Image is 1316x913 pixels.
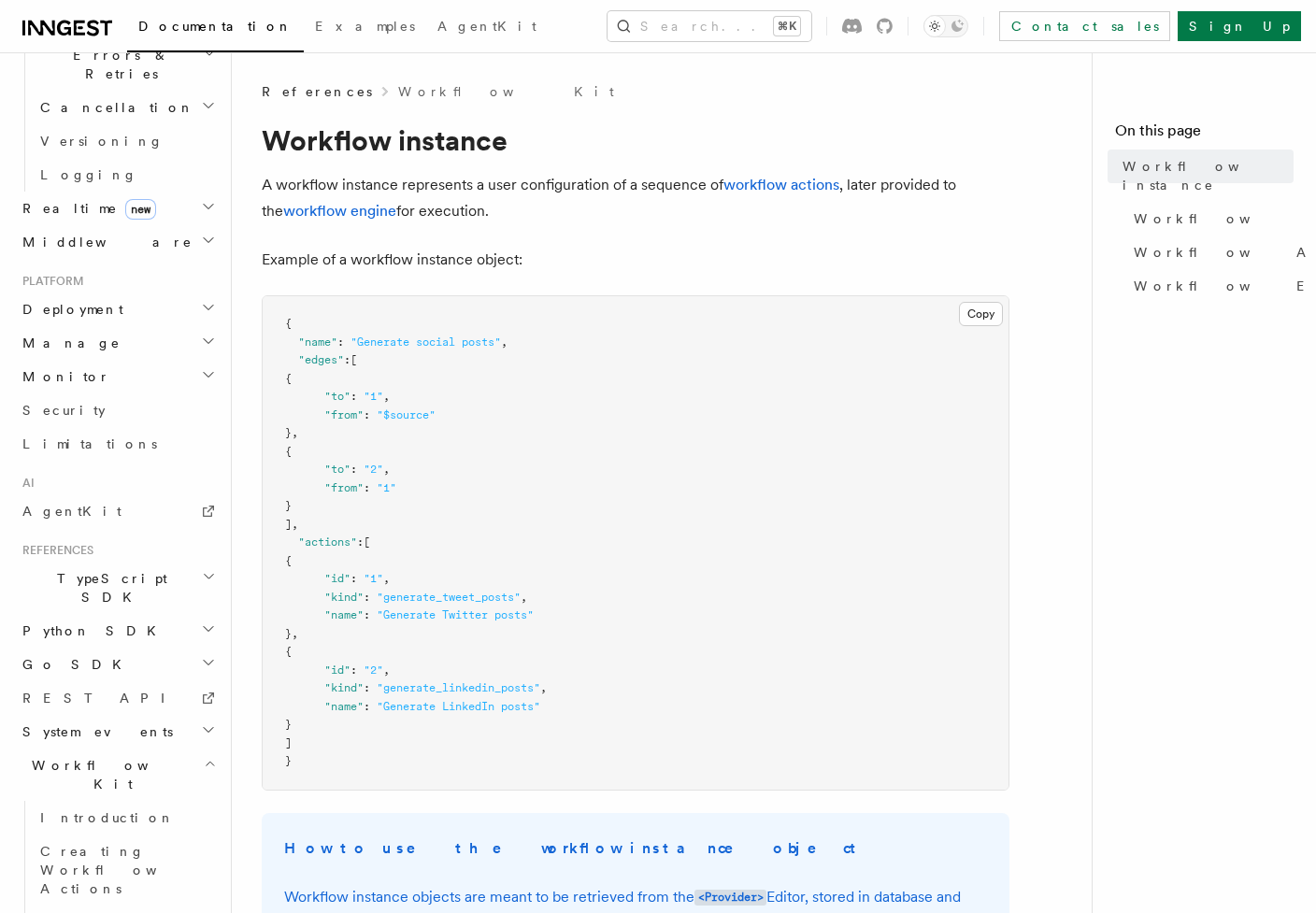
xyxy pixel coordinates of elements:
[292,426,298,439] span: ,
[426,6,548,50] a: AgentKit
[15,562,220,614] button: TypeScript SDK
[15,681,220,715] a: REST API
[1123,157,1294,194] span: Workflow instance
[324,463,350,476] span: "to"
[364,591,370,604] span: :
[285,645,292,658] span: {
[298,535,357,549] span: "actions"
[350,335,501,349] span: "Generate social posts"
[15,360,220,393] button: Monitor
[437,19,536,34] span: AgentKit
[364,390,383,403] span: "1"
[364,663,383,677] span: "2"
[15,233,193,251] span: Middleware
[15,749,220,801] button: Workflow Kit
[15,648,220,681] button: Go SDK
[15,192,220,225] button: Realtimenew
[1115,120,1294,150] h4: On this page
[33,98,194,117] span: Cancellation
[15,199,156,218] span: Realtime
[40,810,175,825] span: Introduction
[383,663,390,677] span: ,
[377,700,540,713] span: "Generate LinkedIn posts"
[15,655,133,674] span: Go SDK
[383,463,390,476] span: ,
[364,535,370,549] span: [
[262,82,372,101] span: References
[350,572,357,585] span: :
[33,158,220,192] a: Logging
[304,6,426,50] a: Examples
[315,19,415,34] span: Examples
[344,353,350,366] span: :
[15,292,220,326] button: Deployment
[324,572,350,585] span: "id"
[15,621,167,640] span: Python SDK
[1126,202,1294,235] a: Workflow
[377,591,521,604] span: "generate_tweet_posts"
[364,463,383,476] span: "2"
[15,393,220,427] a: Security
[262,172,1009,224] p: A workflow instance represents a user configuration of a sequence of , later provided to the for ...
[377,608,534,621] span: "Generate Twitter posts"
[723,176,839,193] a: workflow actions
[22,691,181,706] span: REST API
[22,403,106,418] span: Security
[324,390,350,403] span: "to"
[298,353,344,366] span: "edges"
[285,754,292,767] span: }
[324,608,364,621] span: "name"
[1115,150,1294,202] a: Workflow instance
[15,274,84,289] span: Platform
[364,700,370,713] span: :
[285,736,292,749] span: ]
[285,372,292,385] span: {
[33,835,220,906] a: Creating Workflow Actions
[923,15,968,37] button: Toggle dark mode
[324,408,364,421] span: "from"
[33,46,203,83] span: Errors & Retries
[262,123,1009,157] h1: Workflow instance
[33,91,220,124] button: Cancellation
[285,627,292,640] span: }
[383,572,390,585] span: ,
[15,756,204,793] span: Workflow Kit
[364,481,370,494] span: :
[33,801,220,835] a: Introduction
[694,888,766,906] a: <Provider>
[350,353,357,366] span: [
[383,390,390,403] span: ,
[125,199,156,220] span: new
[377,408,436,421] span: "$source"
[1134,209,1296,228] span: Workflow
[364,608,370,621] span: :
[15,543,93,558] span: References
[283,202,396,220] a: workflow engine
[364,572,383,585] span: "1"
[292,627,298,640] span: ,
[1126,235,1294,269] a: WorkflowAction
[694,890,766,906] code: <Provider>
[15,569,202,606] span: TypeScript SDK
[262,247,1009,273] p: Example of a workflow instance object:
[364,408,370,421] span: :
[324,681,364,694] span: "kind"
[40,167,137,182] span: Logging
[33,124,220,158] a: Versioning
[22,504,122,519] span: AgentKit
[127,6,304,52] a: Documentation
[999,11,1170,41] a: Contact sales
[1126,269,1294,303] a: WorkflowEdge
[285,445,292,458] span: {
[774,17,800,36] kbd: ⌘K
[337,335,344,349] span: :
[521,591,527,604] span: ,
[350,663,357,677] span: :
[501,335,508,349] span: ,
[324,481,364,494] span: "from"
[398,82,614,101] a: Workflow Kit
[15,494,220,528] a: AgentKit
[15,476,35,491] span: AI
[1178,11,1301,41] a: Sign Up
[138,19,293,34] span: Documentation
